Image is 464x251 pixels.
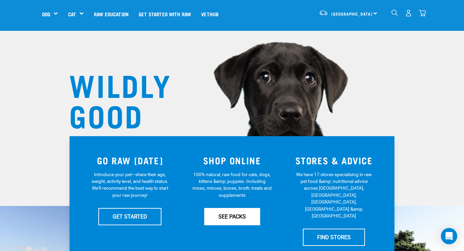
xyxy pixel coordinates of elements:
a: Dog [42,10,50,18]
h3: STORES & ADVICE [287,155,381,166]
img: home-icon@2x.png [419,9,426,17]
a: FIND STORES [303,229,365,246]
p: Introduce your pet—share their age, weight, activity level, and health status. We'll recommend th... [90,171,170,199]
p: 100% natural, raw food for cats, dogs, kittens &amp; puppies. Including mixes, minces, bones, bro... [192,171,272,199]
span: [GEOGRAPHIC_DATA] [331,13,372,15]
a: SEE PACKS [204,208,260,225]
a: Raw Education [89,0,134,27]
a: Cat [68,10,76,18]
h1: WILDLY GOOD NUTRITION [69,69,205,160]
p: We have 17 stores specialising in raw pet food &amp; nutritional advice across [GEOGRAPHIC_DATA],... [294,171,374,219]
h3: GO RAW [DATE] [83,155,177,166]
div: Open Intercom Messenger [441,228,457,244]
img: user.png [405,9,412,17]
a: GET STARTED [98,208,161,225]
img: home-icon-1@2x.png [391,9,398,16]
a: Get started with Raw [134,0,196,27]
h3: SHOP ONLINE [185,155,279,166]
img: van-moving.png [319,10,328,16]
a: Vethub [196,0,224,27]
